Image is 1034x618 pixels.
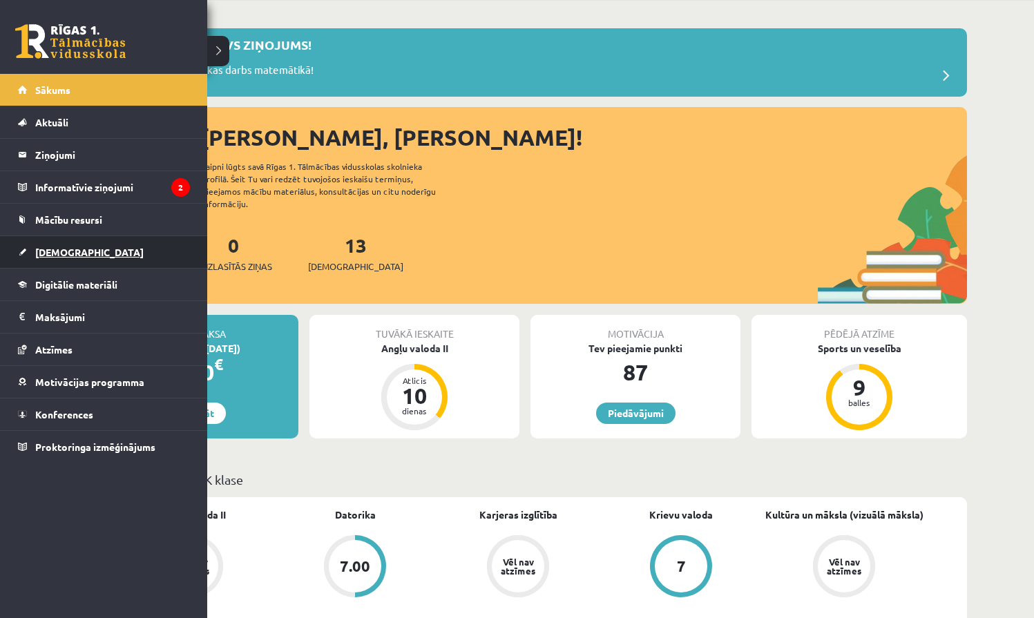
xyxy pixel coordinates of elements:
[677,559,686,574] div: 7
[200,121,967,154] div: [PERSON_NAME], [PERSON_NAME]!
[308,260,403,273] span: [DEMOGRAPHIC_DATA]
[825,557,863,575] div: Vēl nav atzīmes
[18,236,190,268] a: [DEMOGRAPHIC_DATA]
[763,535,926,600] a: Vēl nav atzīmes
[35,376,144,388] span: Motivācijas programma
[35,116,68,128] span: Aktuāli
[530,341,740,356] div: Tev pieejamie punkti
[35,139,190,171] legend: Ziņojumi
[35,171,190,203] legend: Informatīvie ziņojumi
[195,233,272,273] a: 0Neizlasītās ziņas
[839,398,880,407] div: balles
[171,178,190,197] i: 2
[437,535,600,600] a: Vēl nav atzīmes
[18,171,190,203] a: Informatīvie ziņojumi2
[394,385,435,407] div: 10
[530,356,740,389] div: 87
[309,341,519,432] a: Angļu valoda II Atlicis 10 dienas
[15,24,126,59] a: Rīgas 1. Tālmācības vidusskola
[839,376,880,398] div: 9
[309,341,519,356] div: Angļu valoda II
[202,160,460,210] div: Laipni lūgts savā Rīgas 1. Tālmācības vidusskolas skolnieka profilā. Šeit Tu vari redzēt tuvojošo...
[309,315,519,341] div: Tuvākā ieskaite
[308,233,403,273] a: 13[DEMOGRAPHIC_DATA]
[195,260,272,273] span: Neizlasītās ziņas
[35,441,155,453] span: Proktoringa izmēģinājums
[35,408,93,421] span: Konferences
[111,35,312,54] p: Jauns informatīvs ziņojums!
[765,508,923,522] a: Kultūra un māksla (vizuālā māksla)
[35,301,190,333] legend: Maksājumi
[340,559,370,574] div: 7.00
[751,315,967,341] div: Pēdējā atzīme
[18,366,190,398] a: Motivācijas programma
[499,557,537,575] div: Vēl nav atzīmes
[394,407,435,415] div: dienas
[274,535,437,600] a: 7.00
[18,106,190,138] a: Aktuāli
[751,341,967,432] a: Sports un veselība 9 balles
[18,301,190,333] a: Maksājumi
[18,139,190,171] a: Ziņojumi
[35,213,102,226] span: Mācību resursi
[596,403,676,424] a: Piedāvājumi
[751,341,967,356] div: Sports un veselība
[35,84,70,96] span: Sākums
[18,431,190,463] a: Proktoringa izmēģinājums
[35,343,73,356] span: Atzīmes
[35,246,144,258] span: [DEMOGRAPHIC_DATA]
[90,35,960,90] a: Jauns informatīvs ziņojums! Obligāts skolas diagnostikas darbs matemātikā!
[479,508,557,522] a: Karjeras izglītība
[88,470,961,489] p: Mācību plāns 12.b3 JK klase
[394,376,435,385] div: Atlicis
[600,535,763,600] a: 7
[18,204,190,235] a: Mācību resursi
[214,354,223,374] span: €
[18,334,190,365] a: Atzīmes
[18,269,190,300] a: Digitālie materiāli
[18,398,190,430] a: Konferences
[649,508,713,522] a: Krievu valoda
[335,508,376,522] a: Datorika
[530,315,740,341] div: Motivācija
[18,74,190,106] a: Sākums
[35,278,117,291] span: Digitālie materiāli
